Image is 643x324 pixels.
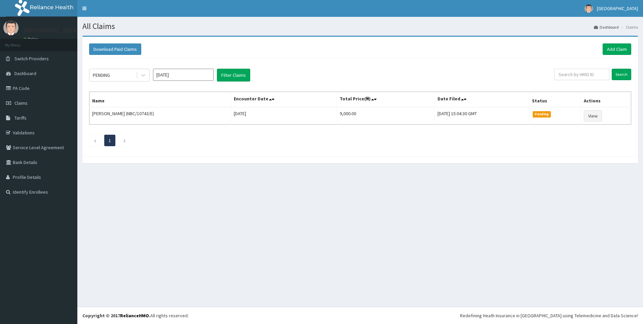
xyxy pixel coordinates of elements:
[231,92,337,107] th: Encounter Date
[93,137,97,143] a: Previous page
[584,110,602,122] a: View
[435,107,529,125] td: [DATE] 15:04:30 GMT
[14,70,36,76] span: Dashboard
[337,92,434,107] th: Total Price(₦)
[14,115,27,121] span: Tariffs
[603,43,631,55] a: Add Claim
[584,4,593,13] img: User Image
[77,307,643,324] footer: All rights reserved.
[24,37,40,41] a: Online
[24,27,79,33] p: [GEOGRAPHIC_DATA]
[435,92,529,107] th: Date Filed
[217,69,250,82] button: Filter Claims
[594,24,619,30] a: Dashboard
[337,107,434,125] td: 9,000.00
[14,56,49,62] span: Switch Providers
[460,312,638,319] div: Redefining Heath Insurance in [GEOGRAPHIC_DATA] using Telemedicine and Data Science!
[529,92,581,107] th: Status
[581,92,631,107] th: Actions
[89,43,141,55] button: Download Paid Claims
[14,100,28,106] span: Claims
[597,5,638,11] span: [GEOGRAPHIC_DATA]
[109,137,111,143] a: Page 1 is your current page
[619,24,638,30] li: Claims
[153,69,214,81] input: Select Month and Year
[82,313,150,319] strong: Copyright © 2017 .
[554,69,609,80] input: Search by HMO ID
[120,313,149,319] a: RelianceHMO
[89,107,231,125] td: [PERSON_NAME] (NBC/10743/E)
[231,107,337,125] td: [DATE]
[82,22,638,31] h1: All Claims
[612,69,631,80] input: Search
[123,137,126,143] a: Next page
[93,72,110,78] div: PENDING
[533,111,551,117] span: Pending
[89,92,231,107] th: Name
[3,20,18,35] img: User Image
